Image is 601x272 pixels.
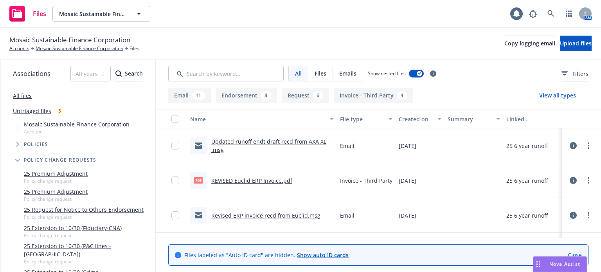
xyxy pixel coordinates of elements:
[211,212,320,219] a: Revised ERP invoice recd from Euclid.msg
[340,177,392,185] span: Invoice - Third Party
[24,128,130,135] span: Account
[399,142,416,150] span: [DATE]
[192,91,205,100] div: 11
[24,214,144,220] span: Policy change request
[368,70,406,77] span: Show nested files
[506,115,559,123] div: Linked associations
[561,6,577,22] a: Switch app
[190,115,325,123] div: Name
[295,69,302,77] span: All
[568,251,582,259] a: Close
[584,141,593,150] a: more
[444,110,503,128] button: Summary
[533,256,587,272] button: Nova Assist
[24,120,130,128] span: Mosaic Sustainable Finance Corporation
[504,40,555,47] span: Copy logging email
[130,45,139,52] span: Files
[24,205,144,214] a: 25 Request for Notice to Others Endorsement
[560,40,592,47] span: Upload files
[261,91,271,100] div: 8
[584,211,593,220] a: more
[171,177,179,184] input: Toggle Row Selected
[24,187,88,196] a: 25 Premium Adjustment
[59,10,127,18] span: Mosaic Sustainable Finance Corporation
[13,92,32,99] a: All files
[187,110,337,128] button: Name
[36,45,123,52] a: Mosaic Sustainable Finance Corporation
[171,211,179,219] input: Toggle Row Selected
[171,115,179,123] input: Select all
[24,178,88,184] span: Policy change request
[560,36,592,51] button: Upload files
[168,88,211,103] button: Email
[506,142,548,150] div: 25 6 year runoff
[184,251,349,259] span: Files labeled as "Auto ID card" are hidden.
[313,91,323,100] div: 6
[339,69,356,77] span: Emails
[115,66,143,81] div: Search
[54,106,65,115] div: 5
[399,115,433,123] div: Created on
[9,45,29,52] a: Accounts
[13,68,50,79] span: Associations
[506,211,548,220] div: 25 6 year runoff
[506,177,548,185] div: 25 6 year runoff
[448,115,491,123] div: Summary
[533,257,543,272] div: Drag to move
[584,176,593,185] a: more
[6,3,49,25] a: Files
[334,88,413,103] button: Invoice - Third Party
[24,232,122,239] span: Policy change request
[216,88,277,103] button: Endorsement
[24,158,96,162] span: Policy change requests
[315,69,326,77] span: Files
[340,142,354,150] span: Email
[549,261,580,267] span: Nova Assist
[282,88,329,103] button: Request
[24,258,152,265] span: Policy change request
[171,142,179,150] input: Toggle Row Selected
[527,88,588,103] button: View all types
[399,177,416,185] span: [DATE]
[337,110,396,128] button: File type
[525,6,541,22] a: Report a Bug
[33,11,46,17] span: Files
[396,110,444,128] button: Created on
[13,107,51,115] a: Untriaged files
[52,6,150,22] button: Mosaic Sustainable Finance Corporation
[24,242,152,258] a: 25 Extension to 10/30 (P&C lines - [GEOGRAPHIC_DATA])
[24,142,49,147] span: Policies
[543,6,559,22] a: Search
[115,66,143,81] button: SearchSearch
[168,66,284,81] input: Search by keyword...
[297,251,349,259] a: Show auto ID cards
[24,169,88,178] a: 25 Premium Adjustment
[9,35,130,45] span: Mosaic Sustainable Finance Corporation
[504,36,555,51] button: Copy logging email
[572,70,588,78] span: Filters
[211,177,292,184] a: REVISED Euclid ERP Invoice.pdf
[340,211,354,220] span: Email
[561,66,588,81] button: Filters
[397,91,407,100] div: 4
[211,138,326,153] a: Updated runoff endt draft recd from AXA XL .msg
[24,196,88,202] span: Policy change request
[340,115,384,123] div: File type
[561,70,588,78] span: Filters
[399,211,416,220] span: [DATE]
[194,177,203,183] span: pdf
[503,110,562,128] button: Linked associations
[115,70,122,77] svg: Search
[24,224,122,232] a: 25 Extension to 10/30 (Fiduciary-CNA)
